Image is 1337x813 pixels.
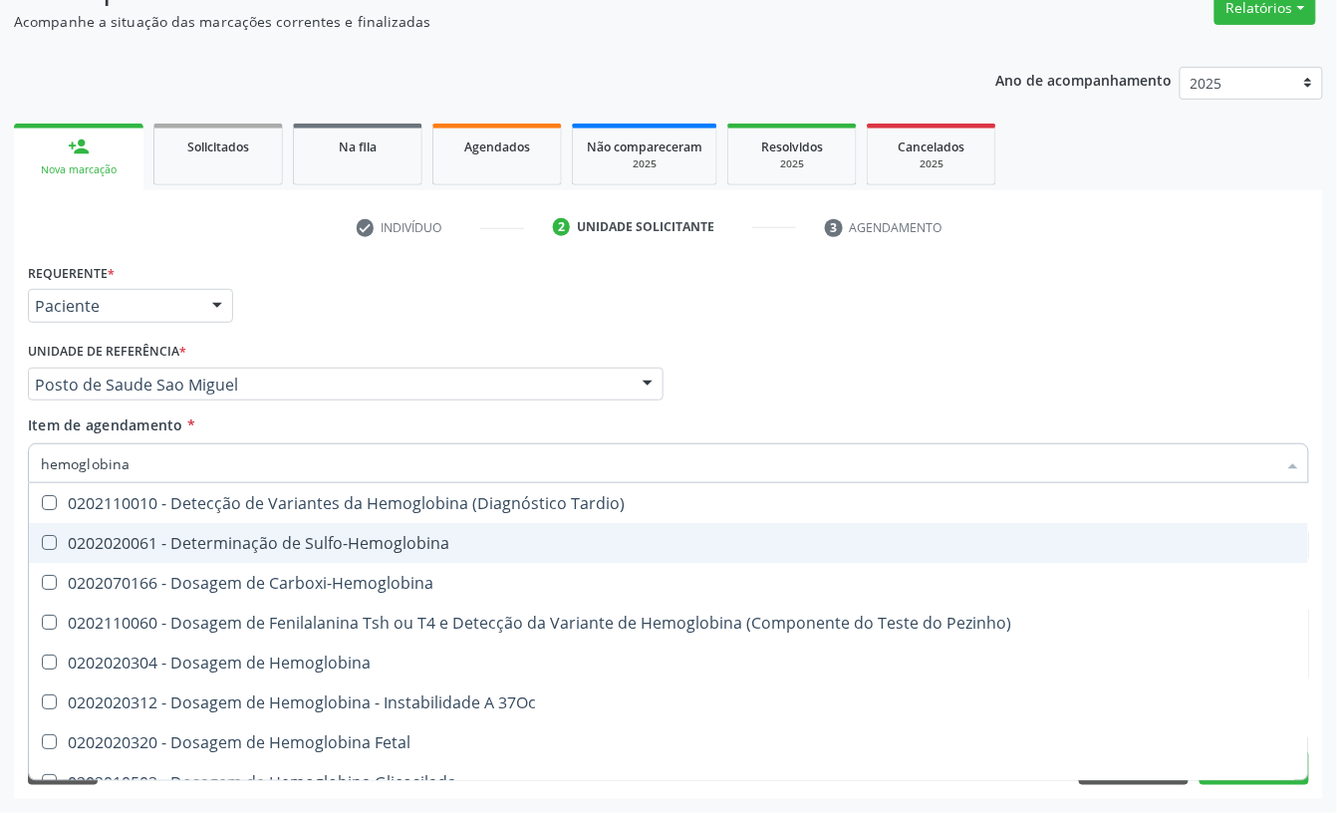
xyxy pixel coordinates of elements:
[899,138,965,155] span: Cancelados
[339,138,377,155] span: Na fila
[41,535,1296,551] div: 0202020061 - Determinação de Sulfo-Hemoglobina
[761,138,823,155] span: Resolvidos
[41,694,1296,710] div: 0202020312 - Dosagem de Hemoglobina - Instabilidade A 37Oc
[41,655,1296,671] div: 0202020304 - Dosagem de Hemoglobina
[587,138,702,155] span: Não compareceram
[41,575,1296,591] div: 0202070166 - Dosagem de Carboxi-Hemoglobina
[41,774,1296,790] div: 0202010503 - Dosagem de Hemoglobina Glicosilada
[41,734,1296,750] div: 0202020320 - Dosagem de Hemoglobina Fetal
[464,138,530,155] span: Agendados
[68,135,90,157] div: person_add
[35,296,192,316] span: Paciente
[41,443,1276,483] input: Buscar por procedimentos
[996,67,1173,92] p: Ano de acompanhamento
[742,156,842,171] div: 2025
[577,218,714,236] div: Unidade solicitante
[882,156,981,171] div: 2025
[28,415,183,434] span: Item de agendamento
[35,375,623,395] span: Posto de Saude Sao Miguel
[28,258,115,289] label: Requerente
[587,156,702,171] div: 2025
[28,162,130,177] div: Nova marcação
[14,11,931,32] p: Acompanhe a situação das marcações correntes e finalizadas
[553,218,571,236] div: 2
[41,495,1296,511] div: 0202110010 - Detecção de Variantes da Hemoglobina (Diagnóstico Tardio)
[41,615,1296,631] div: 0202110060 - Dosagem de Fenilalanina Tsh ou T4 e Detecção da Variante de Hemoglobina (Componente ...
[187,138,249,155] span: Solicitados
[28,337,186,368] label: Unidade de referência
